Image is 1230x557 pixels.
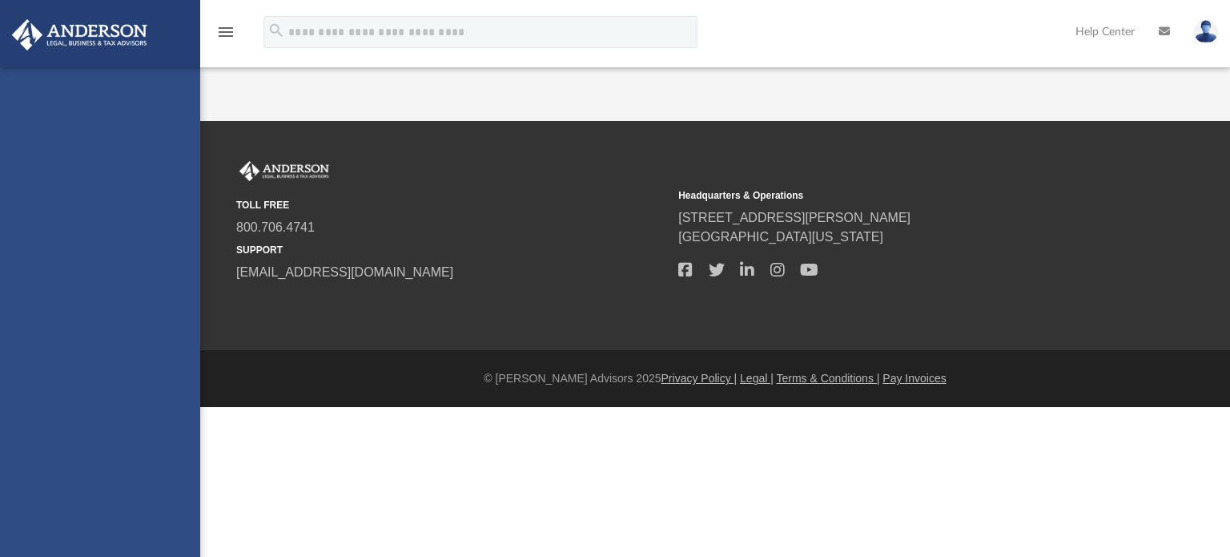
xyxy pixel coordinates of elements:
a: menu [216,30,235,42]
a: [STREET_ADDRESS][PERSON_NAME] [678,211,910,224]
a: Legal | [740,372,774,385]
img: Anderson Advisors Platinum Portal [7,19,152,50]
a: [EMAIL_ADDRESS][DOMAIN_NAME] [236,265,453,279]
a: Privacy Policy | [661,372,738,385]
img: Anderson Advisors Platinum Portal [236,161,332,182]
a: Terms & Conditions | [777,372,880,385]
img: User Pic [1194,20,1218,43]
a: [GEOGRAPHIC_DATA][US_STATE] [678,230,883,244]
small: Headquarters & Operations [678,188,1109,203]
a: Pay Invoices [882,372,946,385]
small: SUPPORT [236,243,667,257]
i: search [267,22,285,39]
div: © [PERSON_NAME] Advisors 2025 [200,370,1230,387]
a: 800.706.4741 [236,220,315,234]
i: menu [216,22,235,42]
small: TOLL FREE [236,198,667,212]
